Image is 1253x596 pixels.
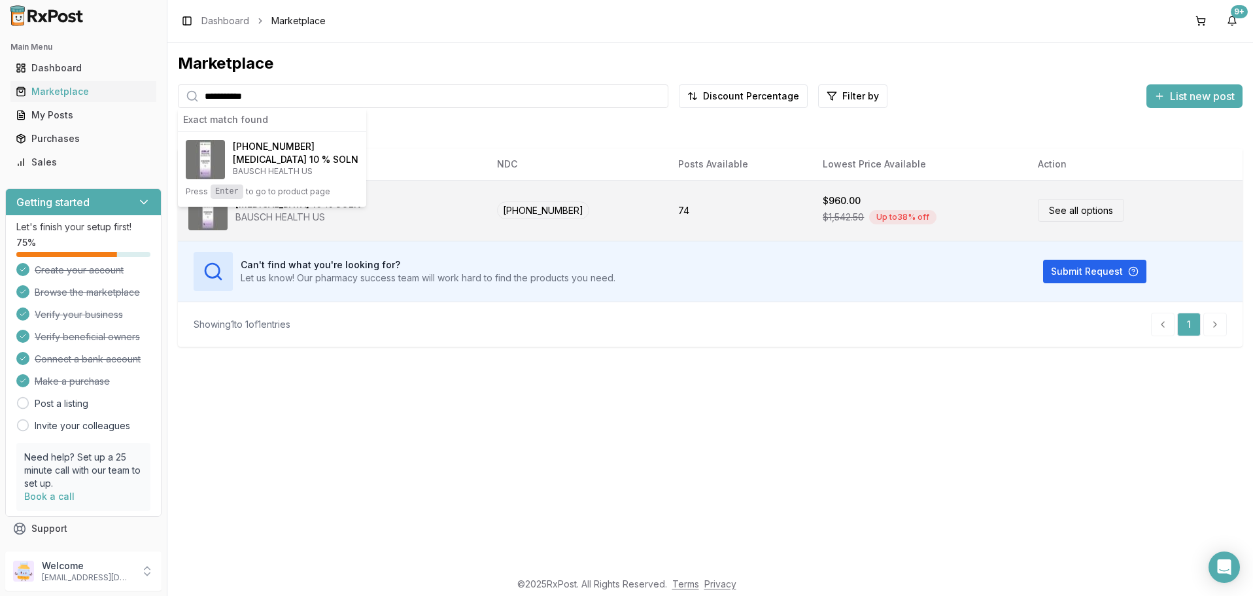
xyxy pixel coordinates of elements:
[35,330,140,343] span: Verify beneficial owners
[178,108,366,132] div: Exact match found
[668,180,813,241] td: 74
[5,517,162,540] button: Support
[35,397,88,410] a: Post a listing
[35,308,123,321] span: Verify your business
[1151,313,1227,336] nav: pagination
[1027,149,1243,180] th: Action
[16,132,151,145] div: Purchases
[201,14,326,27] nav: breadcrumb
[10,56,156,80] a: Dashboard
[16,220,150,234] p: Let's finish your setup first!
[5,540,162,564] button: Feedback
[5,81,162,102] button: Marketplace
[679,84,808,108] button: Discount Percentage
[241,258,615,272] h3: Can't find what you're looking for?
[672,578,699,589] a: Terms
[16,109,151,122] div: My Posts
[818,84,887,108] button: Filter by
[13,561,34,582] img: User avatar
[42,572,133,583] p: [EMAIL_ADDRESS][DOMAIN_NAME]
[1222,10,1243,31] button: 9+
[233,153,358,166] h4: [MEDICAL_DATA] 10 % SOLN
[24,451,143,490] p: Need help? Set up a 25 minute call with our team to set up.
[10,80,156,103] a: Marketplace
[704,578,736,589] a: Privacy
[241,272,615,285] p: Let us know! Our pharmacy success team will work hard to find the products you need.
[823,211,864,224] span: $1,542.50
[42,559,133,572] p: Welcome
[35,375,110,388] span: Make a purchase
[16,61,151,75] div: Dashboard
[35,286,140,299] span: Browse the marketplace
[1209,552,1240,583] div: Open Intercom Messenger
[31,546,76,559] span: Feedback
[201,14,249,27] a: Dashboard
[668,149,813,180] th: Posts Available
[5,128,162,149] button: Purchases
[16,85,151,98] div: Marketplace
[246,186,330,197] span: to go to product page
[1146,91,1243,104] a: List new post
[487,149,667,180] th: NDC
[211,184,243,199] kbd: Enter
[497,202,589,219] span: [PHONE_NUMBER]
[16,156,151,169] div: Sales
[1043,260,1146,283] button: Submit Request
[5,152,162,173] button: Sales
[1038,199,1124,222] a: See all options
[178,132,366,207] button: Jublia 10 % SOLN[PHONE_NUMBER][MEDICAL_DATA] 10 % SOLNBAUSCH HEALTH USPressEnterto go to product ...
[178,53,1243,74] div: Marketplace
[235,211,361,224] div: BAUSCH HEALTH US
[5,58,162,79] button: Dashboard
[1170,88,1235,104] span: List new post
[10,127,156,150] a: Purchases
[16,194,90,210] h3: Getting started
[842,90,879,103] span: Filter by
[1231,5,1248,18] div: 9+
[5,5,89,26] img: RxPost Logo
[823,194,861,207] div: $960.00
[812,149,1027,180] th: Lowest Price Available
[194,318,290,331] div: Showing 1 to 1 of 1 entries
[271,14,326,27] span: Marketplace
[1146,84,1243,108] button: List new post
[35,264,124,277] span: Create your account
[10,150,156,174] a: Sales
[703,90,799,103] span: Discount Percentage
[10,103,156,127] a: My Posts
[35,353,141,366] span: Connect a bank account
[24,491,75,502] a: Book a call
[869,210,936,224] div: Up to 38 % off
[35,419,130,432] a: Invite your colleagues
[10,42,156,52] h2: Main Menu
[5,105,162,126] button: My Posts
[186,140,225,179] img: Jublia 10 % SOLN
[188,191,228,230] img: Jublia 10 % SOLN
[186,186,208,197] span: Press
[233,166,358,177] p: BAUSCH HEALTH US
[16,236,36,249] span: 75 %
[233,140,315,153] span: [PHONE_NUMBER]
[1177,313,1201,336] a: 1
